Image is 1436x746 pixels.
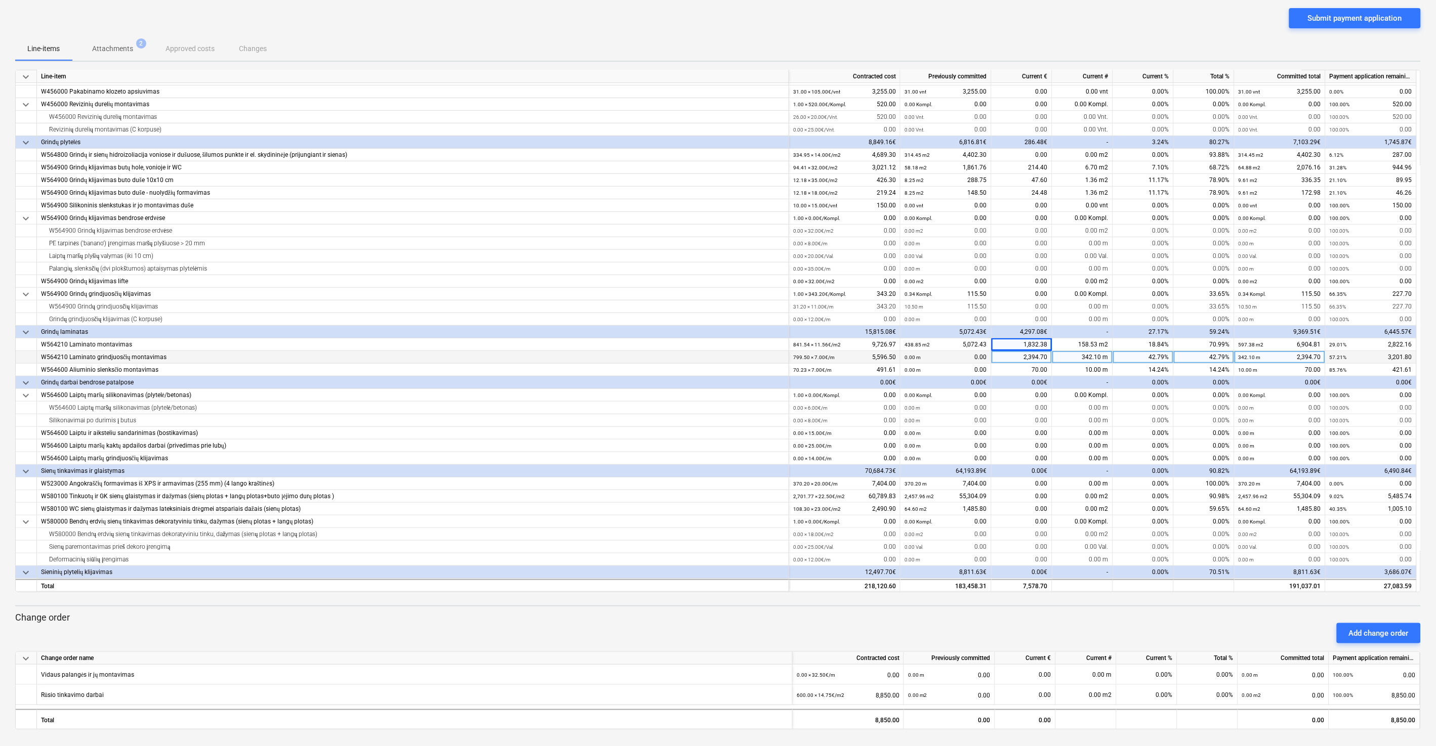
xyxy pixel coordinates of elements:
div: Previously committed [904,652,995,665]
small: 58.18 m2 [905,165,927,170]
div: 0.00% [1113,225,1174,237]
div: 0.00 [793,123,896,136]
div: 0.00% [1177,685,1238,705]
div: 0.00 [992,237,1052,250]
div: 5,072.43€ [900,326,992,338]
small: 100.00% [1330,114,1349,120]
div: 0.00% [1113,414,1174,427]
div: 14.24% [1113,364,1174,376]
div: 3,021.12 [793,161,896,174]
div: 90.98% [1174,490,1235,503]
div: Submit payment application [1308,12,1402,25]
div: 0.00 m [1052,440,1113,452]
div: 0.00€ [992,566,1052,579]
div: 0.00 Kompl. [1052,98,1113,111]
div: 0.00% [1113,262,1174,275]
div: 3,255.00 [905,85,987,98]
div: W564900 Grindų klijavimas buto duše 10x10 cm [41,174,785,187]
div: 0.00 [904,709,995,729]
div: 64,193.89€ [1235,465,1326,477]
div: 2,394.70 [992,351,1052,364]
span: keyboard_arrow_down [20,389,32,402]
div: 6,490.84€ [1326,465,1417,477]
div: 0.00% [1113,541,1174,553]
div: 0.00 [1239,111,1321,123]
div: 0.00% [1113,553,1174,566]
div: Contracted cost [793,652,904,665]
small: 26.00 × 20.00€ / Vnt. [793,114,838,120]
small: 12.18 × 18.00€ / m2 [793,190,838,196]
div: 342.10 m [1052,351,1113,364]
div: 47.60 [992,174,1052,187]
small: 0.00 Kompl. [905,102,932,107]
div: 0.00% [1174,402,1235,414]
div: 0.00% [1174,225,1235,237]
div: 0.00% [1113,123,1174,136]
div: 0.00 m [1052,414,1113,427]
div: Current € [992,70,1052,83]
div: 191,037.01 [1235,579,1326,592]
div: 0.00% [1174,199,1235,212]
div: 0.00 [992,300,1052,313]
div: 0.00 [992,123,1052,136]
div: Change order name [37,652,793,665]
div: 0.00 Vnt. [1052,111,1113,123]
div: 8,850.00 [1329,709,1420,729]
span: keyboard_arrow_down [20,326,32,338]
small: 12.18 × 35.00€ / m2 [793,178,838,183]
small: 0.00 Vnt. [1239,127,1258,133]
div: 15,815.08€ [789,326,900,338]
div: Payment application remaining [1329,652,1420,665]
div: W456000 Revizinių durelių montavimas [41,111,785,123]
span: keyboard_arrow_down [20,288,32,300]
div: 0.00 m2 [1052,528,1113,541]
div: 0.00 [992,414,1052,427]
div: 90.82% [1174,465,1235,477]
div: Total % [1174,70,1235,83]
div: 214.40 [992,161,1052,174]
div: 0.00 m [1052,313,1113,326]
div: Current # [1052,70,1113,83]
div: 0.00% [1174,553,1235,566]
span: keyboard_arrow_down [20,137,32,149]
div: Total % [1177,652,1238,665]
div: 0.00% [1174,313,1235,326]
div: 0.00% [1113,465,1174,477]
div: 0.00 m2 [1056,685,1117,705]
small: 0.00 × 25.00€ / Vnt. [793,127,835,133]
div: 6,816.81€ [900,136,992,149]
div: 0.00 [992,149,1052,161]
div: 27.17% [1113,326,1174,338]
div: Committed total [1238,652,1329,665]
div: 0.00% [1174,452,1235,465]
div: 0.00% [1113,288,1174,300]
div: 8,811.63€ [900,566,992,579]
div: 0.00% [1174,275,1235,288]
div: 0.00 Vnt. [1052,123,1113,136]
div: 3.24% [1113,136,1174,149]
div: 4,297.08€ [992,326,1052,338]
div: 288.75 [905,174,987,187]
div: 0.00% [1174,212,1235,225]
div: Current % [1113,70,1174,83]
div: 0.00 [992,541,1052,553]
div: 0.00 m [1052,477,1113,490]
div: 1.36 m2 [1052,174,1113,187]
div: 0.00€ [992,465,1052,477]
div: 68.72% [1174,161,1235,174]
small: 334.95 × 14.00€ / m2 [793,152,841,158]
div: W456000 Revizinių durelių montavimas [41,98,785,111]
div: 0.00 m2 [1052,490,1113,503]
div: 0.00€ [789,376,900,389]
span: 2 [136,38,146,49]
div: 0.00 [995,709,1056,729]
div: 0.00 m [1052,402,1113,414]
div: 0.00 [992,389,1052,402]
div: 1,832.38 [992,338,1052,351]
div: 336.35 [1239,174,1321,187]
div: 0.00% [1113,389,1174,402]
div: 59.24% [1174,326,1235,338]
div: 0.00 m2 [1052,503,1113,515]
div: 24.48 [992,187,1052,199]
div: 0.00 Kompl. [1052,515,1113,528]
